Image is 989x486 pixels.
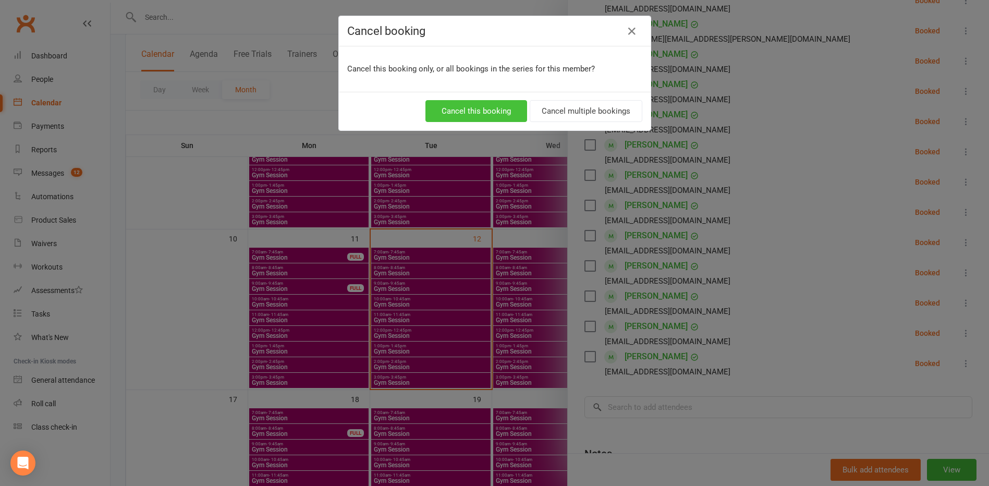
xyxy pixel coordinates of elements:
button: Cancel multiple bookings [530,100,642,122]
div: Open Intercom Messenger [10,451,35,476]
h4: Cancel booking [347,25,642,38]
p: Cancel this booking only, or all bookings in the series for this member? [347,63,642,75]
button: Close [624,23,640,40]
button: Cancel this booking [425,100,527,122]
